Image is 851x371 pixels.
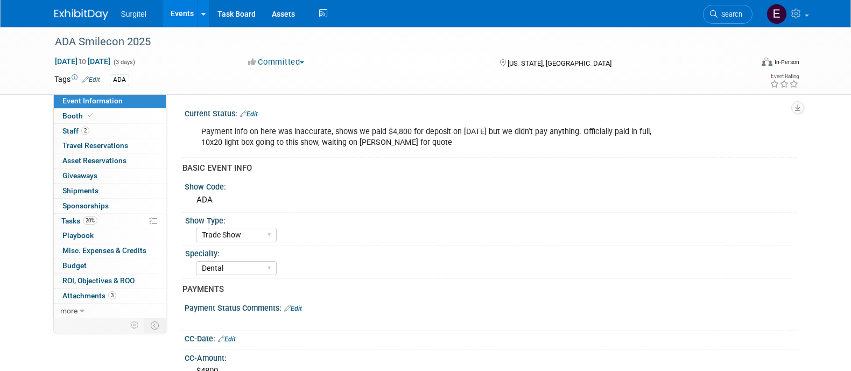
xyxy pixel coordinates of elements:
[54,74,100,86] td: Tags
[62,156,126,165] span: Asset Reservations
[54,258,166,273] a: Budget
[62,246,146,255] span: Misc. Expenses & Credits
[62,231,94,240] span: Playbook
[54,94,166,108] a: Event Information
[61,216,97,225] span: Tasks
[54,57,111,66] span: [DATE] [DATE]
[703,5,752,24] a: Search
[62,186,99,195] span: Shipments
[81,127,89,135] span: 2
[54,138,166,153] a: Travel Reservations
[770,74,799,79] div: Event Rating
[54,124,166,138] a: Staff2
[82,76,100,83] a: Edit
[54,169,166,183] a: Giveaways
[718,10,742,18] span: Search
[193,192,789,208] div: ADA
[54,274,166,288] a: ROI, Objectives & ROO
[112,59,135,66] span: (3 days)
[185,300,797,314] div: Payment Status Comments:
[51,32,736,52] div: ADA Smilecon 2025
[185,213,792,226] div: Show Type:
[240,110,258,118] a: Edit
[54,214,166,228] a: Tasks20%
[62,171,97,180] span: Giveaways
[78,57,88,66] span: to
[54,243,166,258] a: Misc. Expenses & Credits
[54,153,166,168] a: Asset Reservations
[774,58,799,66] div: In-Person
[62,291,116,300] span: Attachments
[218,335,236,343] a: Edit
[185,106,797,120] div: Current Status:
[185,246,792,259] div: Specialty:
[689,56,800,72] div: Event Format
[54,304,166,318] a: more
[762,58,772,66] img: Format-Inperson.png
[60,306,78,315] span: more
[108,291,116,299] span: 3
[62,111,95,120] span: Booth
[54,109,166,123] a: Booth
[508,59,611,67] span: [US_STATE], [GEOGRAPHIC_DATA]
[125,318,144,332] td: Personalize Event Tab Strip
[121,10,146,18] span: Surgitel
[62,96,123,105] span: Event Information
[54,199,166,213] a: Sponsorships
[83,216,97,225] span: 20%
[182,284,789,295] div: PAYMENTS
[62,141,128,150] span: Travel Reservations
[144,318,166,332] td: Toggle Event Tabs
[88,113,93,118] i: Booth reservation complete
[194,121,679,153] div: Payment info on here was inaccurate, shows we paid $4,800 for deposit on [DATE] but we didn't pay...
[62,261,87,270] span: Budget
[62,127,89,135] span: Staff
[185,331,797,345] div: CC-Date:
[182,163,789,174] div: BASIC EVENT INFO
[62,276,135,285] span: ROI, Objectives & ROO
[110,74,129,86] div: ADA
[62,201,109,210] span: Sponsorships
[54,228,166,243] a: Playbook
[54,184,166,198] a: Shipments
[185,350,797,363] div: CC-Amount:
[766,4,787,24] img: Event Coordinator
[54,289,166,303] a: Attachments3
[185,179,797,192] div: Show Code:
[54,9,108,20] img: ExhibitDay
[284,305,302,312] a: Edit
[244,57,308,68] button: Committed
